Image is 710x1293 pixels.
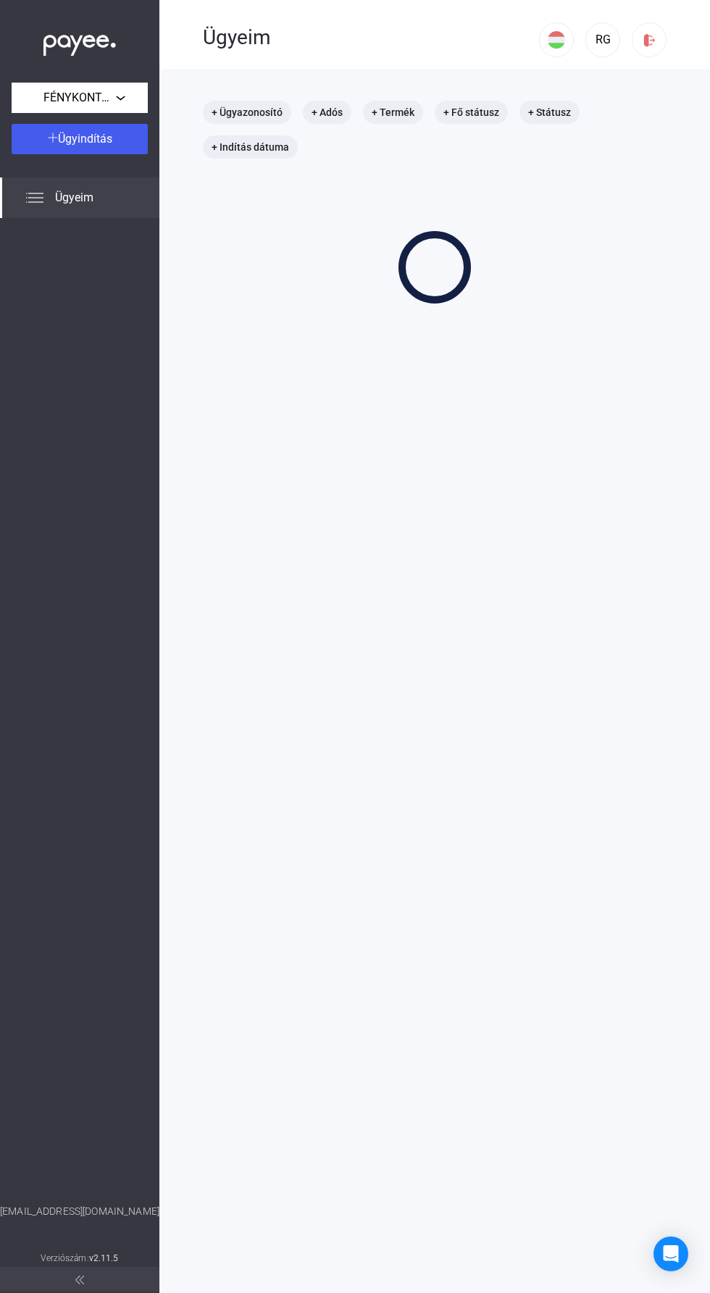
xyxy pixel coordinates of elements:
[58,132,112,146] span: Ügyindítás
[363,101,423,124] mat-chip: + Termék
[203,101,291,124] mat-chip: + Ügyazonosító
[203,25,539,50] div: Ügyeim
[539,22,574,57] button: HU
[519,101,580,124] mat-chip: + Státusz
[43,27,116,57] img: white-payee-white-dot.svg
[435,101,508,124] mat-chip: + Fő státusz
[632,22,667,57] button: logout-red
[585,22,620,57] button: RG
[48,133,58,143] img: plus-white.svg
[12,83,148,113] button: FÉNYKONTAKT Kft.
[653,1236,688,1271] div: Open Intercom Messenger
[89,1253,119,1263] strong: v2.11.5
[642,33,657,48] img: logout-red
[548,31,565,49] img: HU
[12,124,148,154] button: Ügyindítás
[26,189,43,206] img: list.svg
[43,89,116,106] span: FÉNYKONTAKT Kft.
[203,135,298,159] mat-chip: + Indítás dátuma
[590,31,615,49] div: RG
[75,1276,84,1284] img: arrow-double-left-grey.svg
[303,101,351,124] mat-chip: + Adós
[55,189,93,206] span: Ügyeim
